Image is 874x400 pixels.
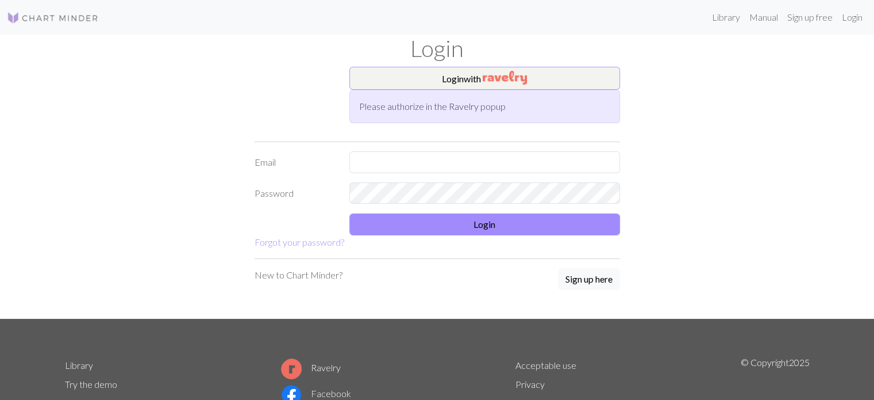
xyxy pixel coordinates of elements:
button: Login [349,214,620,235]
label: Password [248,182,342,204]
button: Sign up here [558,268,620,290]
a: Sign up here [558,268,620,291]
a: Sign up free [783,6,837,29]
a: Library [65,360,93,371]
h1: Login [58,35,817,62]
a: Forgot your password? [255,237,344,247]
p: New to Chart Minder? [255,268,342,282]
button: Loginwith [349,67,620,90]
a: Acceptable use [515,360,576,371]
div: Please authorize in the Ravelry popup [349,90,620,123]
a: Library [707,6,745,29]
a: Privacy [515,379,545,390]
img: Logo [7,11,99,25]
label: Email [248,151,342,173]
a: Facebook [281,388,351,399]
a: Manual [745,6,783,29]
a: Login [837,6,867,29]
a: Try the demo [65,379,117,390]
img: Ravelry [483,71,527,85]
img: Ravelry logo [281,359,302,379]
a: Ravelry [281,362,341,373]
